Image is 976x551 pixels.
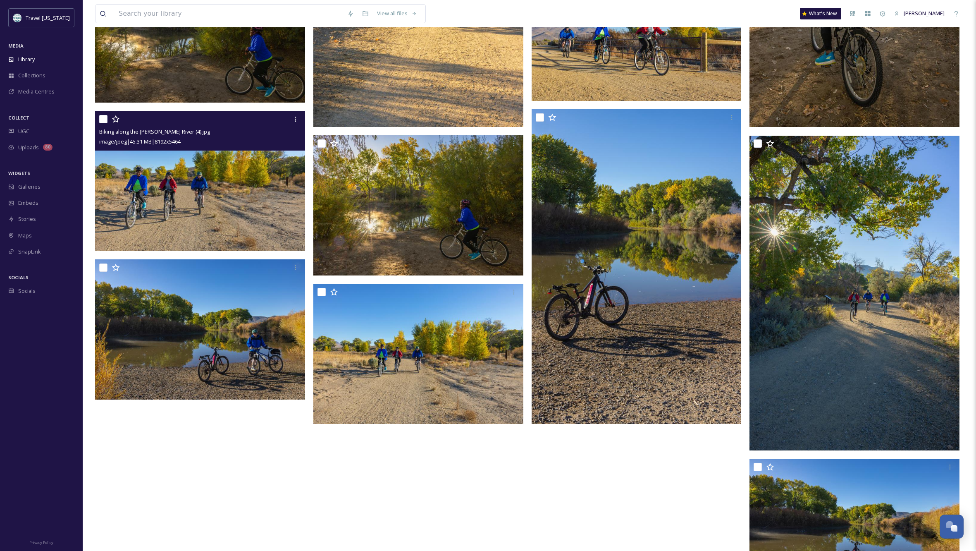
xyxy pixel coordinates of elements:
a: View all files [373,5,421,22]
img: Biking along the Carson River.jpg [95,259,305,400]
span: Galleries [18,183,41,191]
span: Embeds [18,199,38,207]
img: Biking along the Carson River (3).jpg [313,284,523,424]
span: Socials [18,287,36,295]
img: Biking along the Carson River (4).jpg [95,111,305,251]
span: Uploads [18,144,39,151]
button: Open Chat [940,515,964,539]
span: Media Centres [18,88,55,96]
span: Library [18,55,35,63]
img: Biking along the Carson River (7).jpg [313,135,523,275]
span: Travel [US_STATE] [26,14,70,22]
span: SnapLink [18,248,41,256]
span: image/jpeg | 45.31 MB | 8192 x 5464 [99,138,181,145]
img: download.jpeg [13,14,21,22]
span: WIDGETS [8,170,30,176]
span: MEDIA [8,43,24,49]
span: SOCIALS [8,274,29,280]
img: Biking along the Carson River (5).jpg [749,136,959,450]
span: COLLECT [8,115,29,121]
span: [PERSON_NAME] [904,10,945,17]
span: UGC [18,127,29,135]
div: 80 [43,144,52,151]
a: What's New [800,8,841,19]
span: Maps [18,232,32,240]
img: Biking along the Carson River (2).jpg [532,109,742,424]
span: Privacy Policy [29,540,53,545]
span: Stories [18,215,36,223]
span: Biking along the [PERSON_NAME] River (4).jpg [99,128,210,135]
a: Privacy Policy [29,537,53,547]
input: Search your library [115,5,343,23]
span: Collections [18,72,45,79]
a: [PERSON_NAME] [890,5,949,22]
